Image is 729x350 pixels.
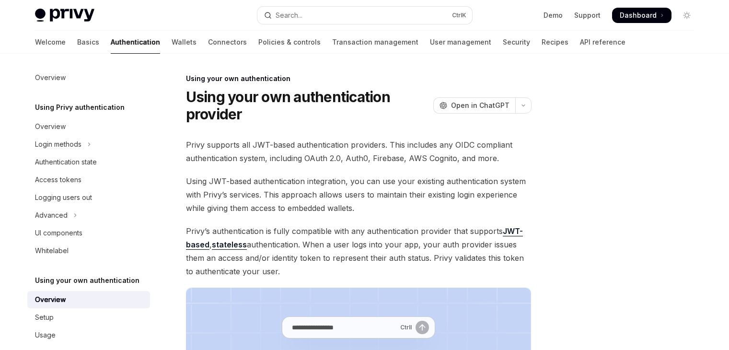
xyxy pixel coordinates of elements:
[186,88,429,123] h1: Using your own authentication provider
[35,139,81,150] div: Login methods
[574,11,601,20] a: Support
[332,31,418,54] a: Transaction management
[451,101,509,110] span: Open in ChatGPT
[111,31,160,54] a: Authentication
[27,242,150,259] a: Whitelabel
[35,9,94,22] img: light logo
[27,171,150,188] a: Access tokens
[35,31,66,54] a: Welcome
[212,240,247,250] a: stateless
[186,175,532,215] span: Using JWT-based authentication integration, you can use your existing authentication system with ...
[35,245,69,257] div: Whitelabel
[35,275,139,286] h5: Using your own authentication
[186,224,532,278] span: Privy’s authentication is fully compatible with any authentication provider that supports , authe...
[503,31,530,54] a: Security
[35,312,54,323] div: Setup
[27,118,150,135] a: Overview
[27,136,150,153] button: Toggle Login methods section
[258,31,321,54] a: Policies & controls
[186,138,532,165] span: Privy supports all JWT-based authentication providers. This includes any OIDC compliant authentic...
[620,11,657,20] span: Dashboard
[580,31,625,54] a: API reference
[77,31,99,54] a: Basics
[27,224,150,242] a: UI components
[35,121,66,132] div: Overview
[35,156,97,168] div: Authentication state
[208,31,247,54] a: Connectors
[35,210,68,221] div: Advanced
[276,10,302,21] div: Search...
[542,31,568,54] a: Recipes
[27,69,150,86] a: Overview
[433,97,515,114] button: Open in ChatGPT
[452,12,466,19] span: Ctrl K
[27,153,150,171] a: Authentication state
[612,8,671,23] a: Dashboard
[27,291,150,308] a: Overview
[679,8,694,23] button: Toggle dark mode
[35,329,56,341] div: Usage
[35,227,82,239] div: UI components
[257,7,472,24] button: Open search
[292,317,396,338] input: Ask a question...
[27,189,150,206] a: Logging users out
[35,72,66,83] div: Overview
[544,11,563,20] a: Demo
[27,309,150,326] a: Setup
[27,207,150,224] button: Toggle Advanced section
[27,327,150,344] a: Usage
[186,74,532,83] div: Using your own authentication
[172,31,197,54] a: Wallets
[430,31,491,54] a: User management
[35,174,81,186] div: Access tokens
[35,294,66,305] div: Overview
[35,192,92,203] div: Logging users out
[416,321,429,334] button: Send message
[35,102,125,113] h5: Using Privy authentication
